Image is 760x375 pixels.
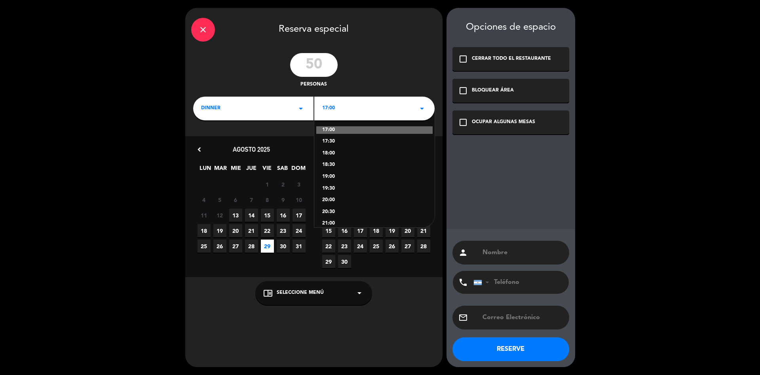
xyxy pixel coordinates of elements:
i: arrow_drop_down [355,288,364,298]
span: JUE [245,164,258,177]
div: 20:00 [322,196,427,204]
div: 17:30 [322,138,427,146]
div: 18:00 [322,150,427,158]
span: 30 [277,240,290,253]
span: 29 [261,240,274,253]
i: phone [458,278,468,287]
span: 27 [401,240,414,253]
span: 21 [245,224,258,237]
i: close [198,25,208,34]
span: 16 [277,209,290,222]
span: personas [300,81,327,89]
div: BLOQUEAR ÁREA [472,87,514,95]
span: 25 [370,240,383,253]
i: chrome_reader_mode [263,288,273,298]
span: 3 [293,178,306,191]
span: 5 [213,193,226,206]
span: VIE [260,164,274,177]
span: 21 [417,224,430,237]
span: 24 [293,224,306,237]
span: 15 [261,209,274,222]
span: 17 [354,224,367,237]
span: DOM [291,164,304,177]
div: 18:30 [322,161,427,169]
span: 27 [229,240,242,253]
span: 19 [386,224,399,237]
span: 17 [293,209,306,222]
div: Opciones de espacio [452,22,569,33]
span: 6 [229,193,242,206]
span: 23 [338,240,351,253]
input: 0 [290,53,338,77]
span: 29 [322,255,335,268]
span: 22 [322,240,335,253]
span: 18 [370,224,383,237]
span: DINNER [201,105,220,112]
input: Nombre [482,247,563,258]
span: 8 [261,193,274,206]
span: 12 [213,209,226,222]
span: 19 [213,224,226,237]
i: person [458,248,468,257]
span: MIE [230,164,243,177]
span: 23 [277,224,290,237]
i: check_box_outline_blank [458,54,468,64]
span: 26 [386,240,399,253]
span: 20 [401,224,414,237]
span: 28 [417,240,430,253]
span: agosto 2025 [233,145,270,153]
div: 21:00 [322,220,427,228]
span: 10 [293,193,306,206]
button: RESERVE [452,337,569,361]
span: 17:00 [322,105,335,112]
span: 25 [198,240,211,253]
i: check_box_outline_blank [458,86,468,95]
span: Seleccione Menú [277,289,324,297]
span: 26 [213,240,226,253]
input: Correo Electrónico [482,312,563,323]
span: 20 [229,224,242,237]
span: 13 [229,209,242,222]
i: check_box_outline_blank [458,118,468,127]
span: MAR [214,164,227,177]
span: 18 [198,224,211,237]
div: 20:30 [322,208,427,216]
div: Argentina: +54 [474,271,492,293]
i: email [458,313,468,322]
span: 22 [261,224,274,237]
div: 19:00 [322,173,427,181]
div: 17:00 [316,126,433,134]
div: OCUPAR ALGUNAS MESAS [472,118,535,126]
span: 1 [261,178,274,191]
span: 31 [293,240,306,253]
span: 9 [277,193,290,206]
i: arrow_drop_down [296,104,306,113]
span: 7 [245,193,258,206]
i: chevron_left [195,145,203,154]
div: 19:30 [322,185,427,193]
div: Reserva especial [185,8,443,49]
span: 24 [354,240,367,253]
span: 4 [198,193,211,206]
span: LUN [199,164,212,177]
i: arrow_drop_down [417,104,427,113]
span: 16 [338,224,351,237]
span: 2 [277,178,290,191]
span: 11 [198,209,211,222]
span: 15 [322,224,335,237]
input: Teléfono [473,271,560,294]
span: SAB [276,164,289,177]
span: 28 [245,240,258,253]
span: 30 [338,255,351,268]
div: CERRAR TODO EL RESTAURANTE [472,55,551,63]
span: 14 [245,209,258,222]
